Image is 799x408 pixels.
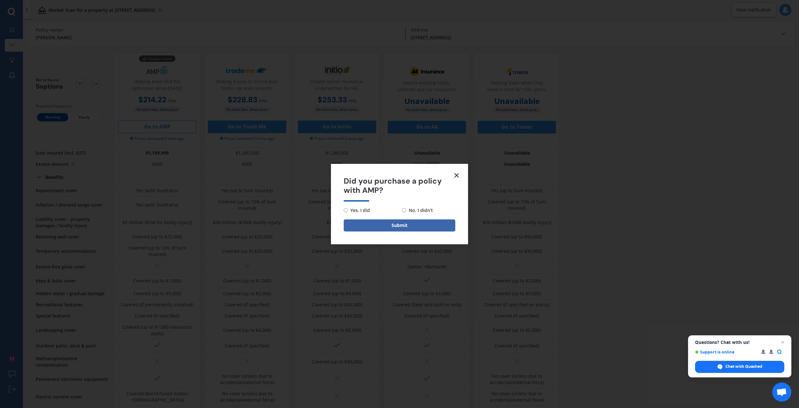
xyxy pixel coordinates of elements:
[772,382,791,402] a: Open chat
[695,361,784,373] span: Chat with Quashed
[348,207,370,214] span: Yes, I did
[344,219,455,231] button: Submit
[344,208,348,212] input: Yes, I did
[402,208,406,212] input: No, I didn't
[406,207,433,214] span: No, I didn't
[725,364,762,369] span: Chat with Quashed
[695,340,784,345] span: Questions? Chat with us!
[344,177,455,195] span: Did you purchase a policy with AMP?
[695,350,757,354] span: Support is online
